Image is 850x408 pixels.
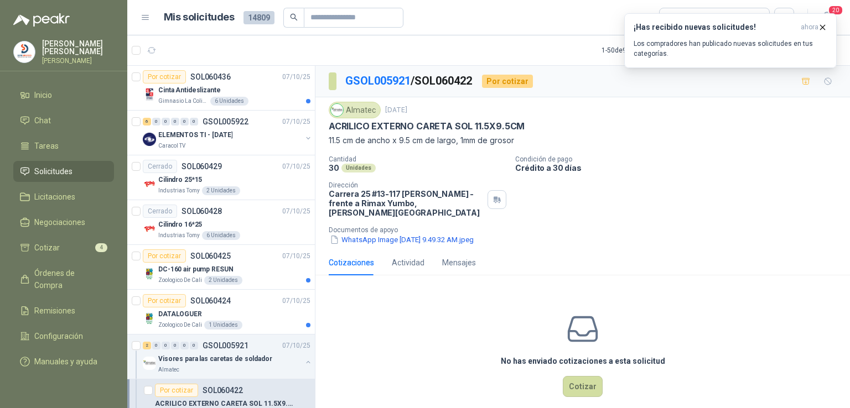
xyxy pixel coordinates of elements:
[442,257,476,269] div: Mensajes
[341,164,376,172] div: Unidades
[143,133,156,146] img: Company Logo
[13,186,114,207] a: Licitaciones
[329,163,339,172] p: 30
[34,216,85,228] span: Negociaciones
[143,222,156,236] img: Company Logo
[329,102,381,118] div: Almatec
[203,386,243,394] p: SOL060422
[501,355,665,367] h3: No has enviado cotizaciones a esta solicitud
[282,206,310,217] p: 07/10/25
[143,267,156,280] img: Company Logo
[666,12,690,24] div: Todas
[385,105,407,116] p: [DATE]
[515,163,846,172] p: Crédito a 30 días
[290,13,298,21] span: search
[34,89,52,101] span: Inicio
[190,118,198,125] div: 0
[180,118,189,125] div: 0
[158,219,202,230] p: Cilindro 16*25
[602,41,673,59] div: 1 - 50 de 9035
[563,376,603,397] button: Cotizar
[158,276,202,285] p: Zoologico De Cali
[143,342,151,349] div: 2
[143,294,186,307] div: Por cotizar
[158,354,272,364] p: Visores para las caretas de soldador
[34,330,83,342] span: Configuración
[143,177,156,191] img: Company Logo
[34,165,72,177] span: Solicitudes
[282,251,310,261] p: 07/10/25
[282,341,310,351] p: 07/10/25
[158,186,200,195] p: Industrias Tomy
[13,161,114,182] a: Solicitudes
[162,118,170,125] div: 0
[345,74,411,87] a: GSOL005921
[143,339,313,374] a: 2 0 0 0 0 0 GSOL00592107/10/25 Company LogoVisores para las caretas de soldadorAlmatec
[203,342,248,349] p: GSOL005921
[158,365,179,374] p: Almatec
[152,118,160,125] div: 0
[392,257,424,269] div: Actividad
[13,13,70,27] img: Logo peakr
[329,155,506,163] p: Cantidad
[329,134,837,147] p: 11.5 cm de ancho x 9.5 cm de largo, 1mm de grosor
[13,351,114,372] a: Manuales y ayuda
[162,342,170,349] div: 0
[143,205,177,218] div: Cerrado
[515,155,846,163] p: Condición de pago
[210,97,248,106] div: 6 Unidades
[158,97,208,106] p: Gimnasio La Colina
[143,160,177,173] div: Cerrado
[143,357,156,370] img: Company Logo
[202,186,240,195] div: 2 Unidades
[329,226,846,234] p: Documentos de apoyo
[127,245,315,290] a: Por cotizarSOL06042507/10/25 Company LogoDC-160 air pump RESUNZoologico De Cali2 Unidades
[329,181,483,189] p: Dirección
[282,296,310,306] p: 07/10/25
[180,342,189,349] div: 0
[282,161,310,172] p: 07/10/25
[190,342,198,349] div: 0
[13,300,114,321] a: Remisiones
[127,290,315,334] a: Por cotizarSOL06042407/10/25 Company LogoDATALOGUERZoologico De Cali1 Unidades
[13,135,114,156] a: Tareas
[634,39,827,59] p: Los compradores han publicado nuevas solicitudes en tus categorías.
[13,110,114,131] a: Chat
[158,309,202,320] p: DATALOGUER
[345,72,473,90] p: / SOL060422
[182,207,222,215] p: SOL060428
[34,114,51,127] span: Chat
[127,66,315,111] a: Por cotizarSOL06043607/10/25 Company LogoCinta AntideslizanteGimnasio La Colina6 Unidades
[34,191,75,203] span: Licitaciones
[158,264,233,275] p: DC-160 air pump RESUN
[34,355,97,368] span: Manuales y ayuda
[329,189,483,217] p: Carrera 25 #13-117 [PERSON_NAME] - frente a Rimax Yumbo , [PERSON_NAME][GEOGRAPHIC_DATA]
[13,85,114,106] a: Inicio
[143,70,186,83] div: Por cotizar
[329,234,475,245] button: WhatsApp Image [DATE] 9.49.32 AM.jpeg
[203,118,248,125] p: GSOL005922
[190,73,231,81] p: SOL060436
[143,115,313,150] a: 6 0 0 0 0 0 GSOL00592207/10/25 Company LogoELEMENTOS TI - [DATE]Caracol TV
[143,249,186,263] div: Por cotizar
[828,5,843,15] span: 20
[158,321,202,329] p: Zoologico De Cali
[13,263,114,296] a: Órdenes de Compra
[34,305,75,317] span: Remisiones
[329,257,374,269] div: Cotizaciones
[143,312,156,325] img: Company Logo
[329,121,525,132] p: ACRILICO EXTERNO CARETA SOL 11.5X9.5CM
[158,231,200,240] p: Industrias Tomy
[204,321,242,329] div: 1 Unidades
[331,104,343,116] img: Company Logo
[158,175,202,185] p: Cilindro 25*15
[624,13,837,68] button: ¡Has recibido nuevas solicitudes!ahora Los compradores han publicado nuevas solicitudes en tus ca...
[282,72,310,82] p: 07/10/25
[204,276,242,285] div: 2 Unidades
[158,142,185,150] p: Caracol TV
[143,88,156,101] img: Company Logo
[34,267,103,291] span: Órdenes de Compra
[817,8,837,28] button: 20
[14,41,35,62] img: Company Logo
[95,243,107,252] span: 4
